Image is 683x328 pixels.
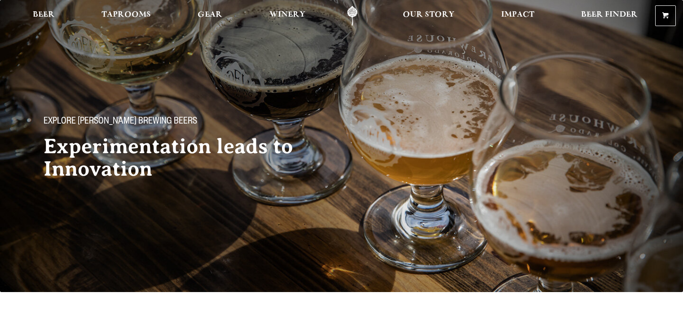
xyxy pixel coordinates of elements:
[96,6,157,26] a: Taprooms
[101,11,151,18] span: Taprooms
[44,116,197,128] span: Explore [PERSON_NAME] Brewing Beers
[403,11,454,18] span: Our Story
[575,6,643,26] a: Beer Finder
[495,6,540,26] a: Impact
[269,11,305,18] span: Winery
[192,6,228,26] a: Gear
[44,135,324,180] h2: Experimentation leads to Innovation
[27,6,61,26] a: Beer
[264,6,311,26] a: Winery
[397,6,460,26] a: Our Story
[335,6,369,26] a: Odell Home
[501,11,534,18] span: Impact
[33,11,55,18] span: Beer
[198,11,222,18] span: Gear
[581,11,638,18] span: Beer Finder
